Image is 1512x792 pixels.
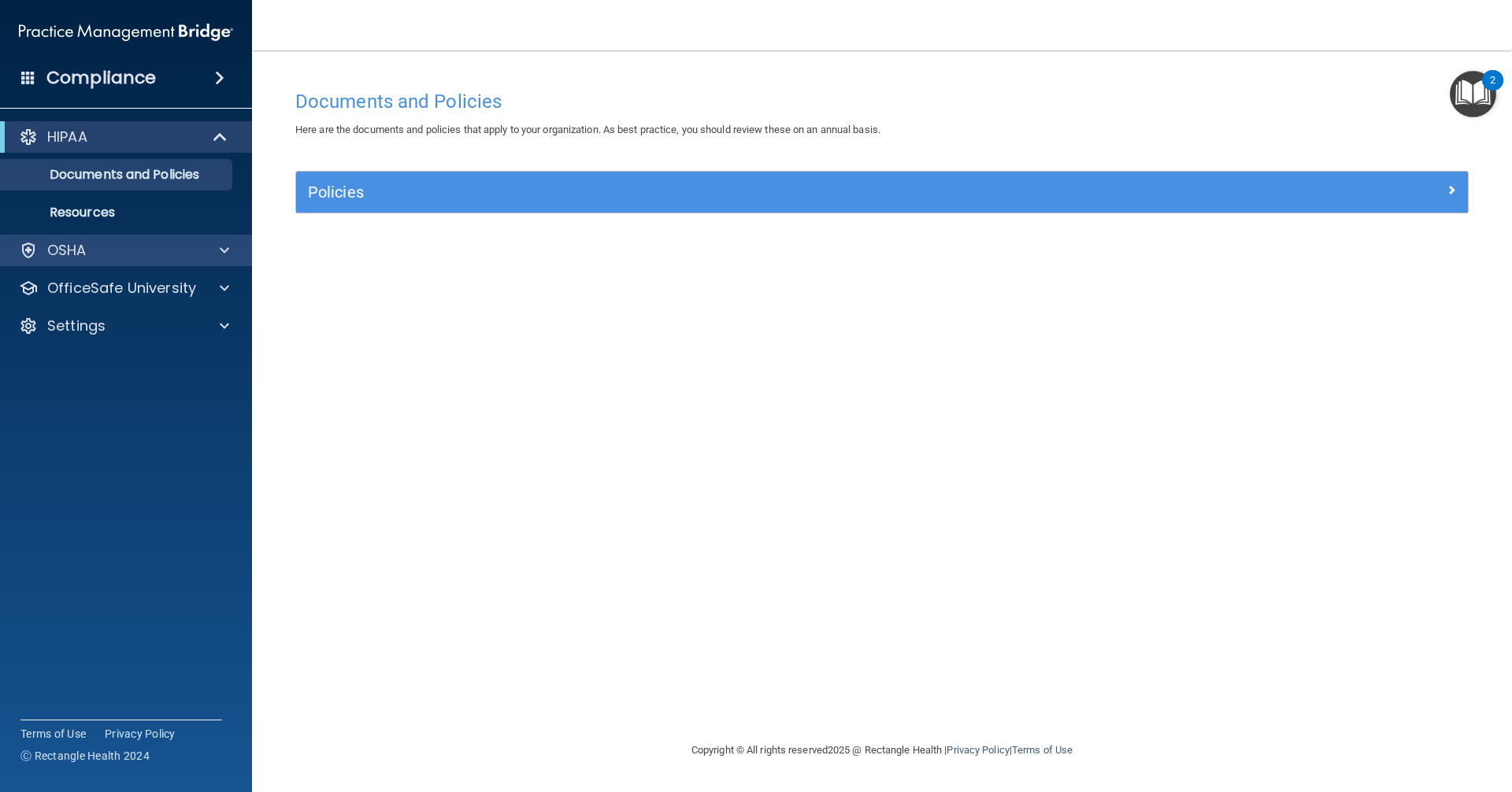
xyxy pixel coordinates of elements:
p: OfficeSafe University [47,279,196,298]
a: Privacy Policy [947,744,1009,756]
p: HIPAA [47,128,87,146]
a: Privacy Policy [105,726,176,742]
a: Policies [308,179,1456,205]
h4: Documents and Policies [295,91,1469,112]
a: OSHA [19,241,229,260]
span: Ⓒ Rectangle Health 2024 [20,748,150,764]
h5: Policies [308,183,1163,201]
a: HIPAA [19,128,228,146]
p: Resources [10,205,225,220]
span: Here are the documents and policies that apply to your organization. As best practice, you should... [295,124,880,135]
h4: Compliance [46,67,156,89]
button: Open Resource Center, 2 new notifications [1450,71,1496,117]
p: Settings [47,316,106,335]
a: OfficeSafe University [19,279,229,298]
p: OSHA [47,241,87,260]
a: Settings [19,316,229,335]
a: Terms of Use [1012,744,1073,756]
div: 2 [1490,80,1495,101]
a: Terms of Use [20,726,86,742]
p: Documents and Policies [10,167,225,183]
img: PMB logo [19,17,233,48]
div: Copyright © All rights reserved 2025 @ Rectangle Health | | [595,725,1169,775]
